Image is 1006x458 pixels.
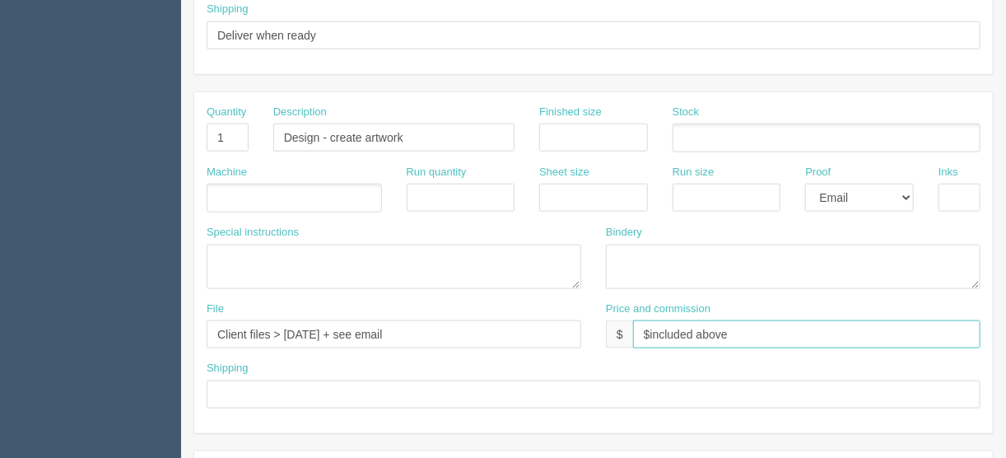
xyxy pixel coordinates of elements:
[673,165,715,180] label: Run size
[207,165,247,180] label: Machine
[673,105,700,120] label: Stock
[207,225,299,241] label: Special instructions
[273,105,327,120] label: Description
[606,245,980,289] textarea: ARB - One side 3.0 mil laminate and trim - $included above
[606,225,642,241] label: Bindery
[805,165,831,180] label: Proof
[207,105,246,120] label: Quantity
[606,320,633,348] div: $
[207,2,249,17] label: Shipping
[539,165,589,180] label: Sheet size
[207,301,224,317] label: File
[938,165,958,180] label: Inks
[606,301,710,317] label: Price and commission
[207,361,249,376] label: Shipping
[539,105,602,120] label: Finished size
[407,165,467,180] label: Run quantity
